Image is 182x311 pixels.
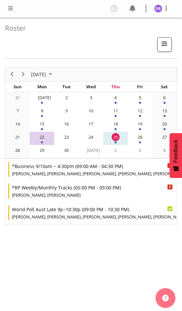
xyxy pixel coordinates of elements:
div: 14 [14,120,21,128]
div: 19 [136,120,144,128]
button: September 2025 [30,70,55,78]
table: of September 2025 [5,92,177,159]
div: 4 [112,94,120,101]
span: Wed [86,84,96,90]
button: Previous [8,70,17,78]
div: 11 [112,107,120,115]
span: 05:00 PM - 09:00 PM [75,184,120,191]
button: Next [19,70,28,78]
div: 30 [62,146,70,154]
span: 09:00 AM - 04:30 PM [77,163,122,169]
button: Feedback - Show survey [169,133,182,178]
span: Thu [111,84,120,90]
div: 22 [38,133,46,141]
div: [PERSON_NAME], [PERSON_NAME], [PERSON_NAME], [PERSON_NAME], [PERSON_NAME], [PERSON_NAME], [PERSON... [12,214,171,220]
img: dawn-belshaw1857.jpg [154,5,162,13]
div: *Business 9/10am ~ 4:30pm ( ) [12,162,171,171]
div: 8 [38,107,46,115]
div: 27 [161,133,168,141]
div: September 2025 [29,67,56,81]
div: 3 [136,146,144,154]
div: 12 [136,107,144,115]
span: Sun [14,84,22,90]
button: Filter Shifts [157,37,172,52]
div: 13 [161,107,168,115]
span: Tue [62,84,71,90]
div: 3 [87,94,95,101]
div: *Business 9/10am ~ 4:30pm Begin From Thursday, September 25, 2025 at 9:00:00 AM GMT+12:00 Ends At... [8,162,174,177]
div: 16 [62,120,70,128]
div: World Poll Aust Late 9p~10:30p ( ) [12,205,171,214]
div: [PERSON_NAME], [PERSON_NAME] [12,192,171,199]
div: 26 [136,133,144,141]
div: 2 [112,146,120,154]
div: 20 [161,120,168,128]
span: Mon [37,84,47,90]
div: 2 [62,94,70,101]
div: [DATE] [87,146,95,154]
span: [DATE] [30,70,47,78]
div: 10 [87,107,95,115]
div: 15 [38,120,46,128]
div: 21 [14,133,21,141]
div: 17 [87,120,95,128]
div: 23 [62,133,70,141]
span: Feedback [173,140,179,163]
span: 09:00 PM - 10:30 PM [83,206,128,212]
div: 9 [62,107,70,115]
div: 7 [14,107,21,115]
div: 25 [112,133,120,141]
div: 29 [38,146,46,154]
div: of September 2025 [5,67,177,225]
div: 28 [14,146,21,154]
div: 5 [136,94,144,101]
div: 4 [161,146,168,154]
span: Fri [137,84,143,90]
div: [PERSON_NAME], [PERSON_NAME], [PERSON_NAME], [PERSON_NAME], [PERSON_NAME], [PERSON_NAME], [PERSON... [12,171,171,177]
div: *RP Weekly/Monthly Tracks Begin From Thursday, September 25, 2025 at 5:00:00 PM GMT+12:00 Ends At... [8,184,174,199]
div: *RP Weekly/Monthly Tracks ( ) [12,184,171,192]
img: help-xxl-2.png [162,295,169,301]
span: Sat [161,84,168,90]
div: previous period [6,67,18,81]
div: [DATE] [38,94,46,101]
div: 31 [14,94,21,101]
div: 6 [161,94,168,101]
div: World Poll Aust Late 9p~10:30p Begin From Thursday, September 25, 2025 at 9:00:00 PM GMT+12:00 En... [8,205,174,220]
div: next period [18,67,29,81]
h4: Roster [5,24,172,32]
div: 18 [112,120,120,128]
div: 24 [87,133,95,141]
